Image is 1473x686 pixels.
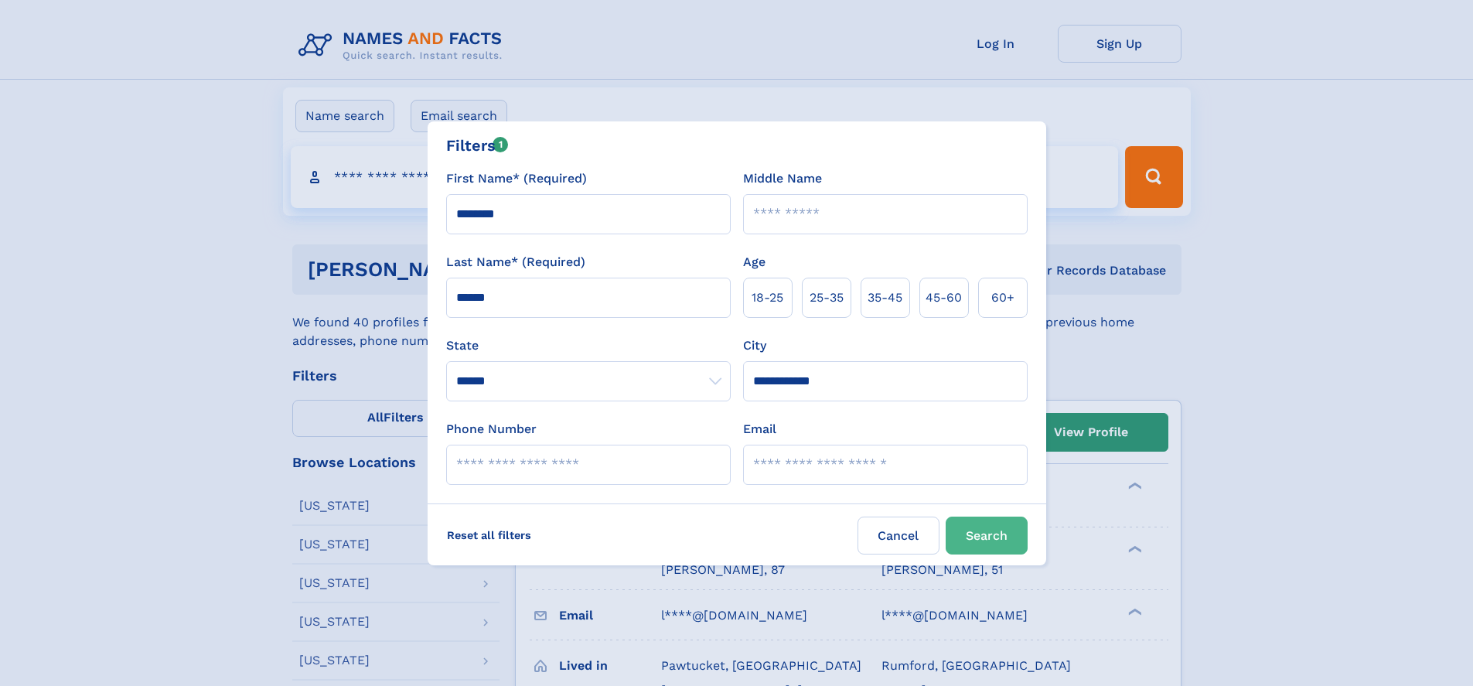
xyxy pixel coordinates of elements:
label: Cancel [858,517,939,555]
label: State [446,336,731,355]
span: 25‑35 [810,288,844,307]
label: Phone Number [446,420,537,439]
label: Reset all filters [437,517,541,554]
span: 35‑45 [868,288,902,307]
label: Middle Name [743,169,822,188]
div: Filters [446,134,509,157]
label: Email [743,420,776,439]
span: 18‑25 [752,288,783,307]
span: 45‑60 [926,288,962,307]
label: Age [743,253,765,271]
button: Search [946,517,1028,555]
label: First Name* (Required) [446,169,587,188]
label: Last Name* (Required) [446,253,585,271]
span: 60+ [991,288,1014,307]
label: City [743,336,766,355]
